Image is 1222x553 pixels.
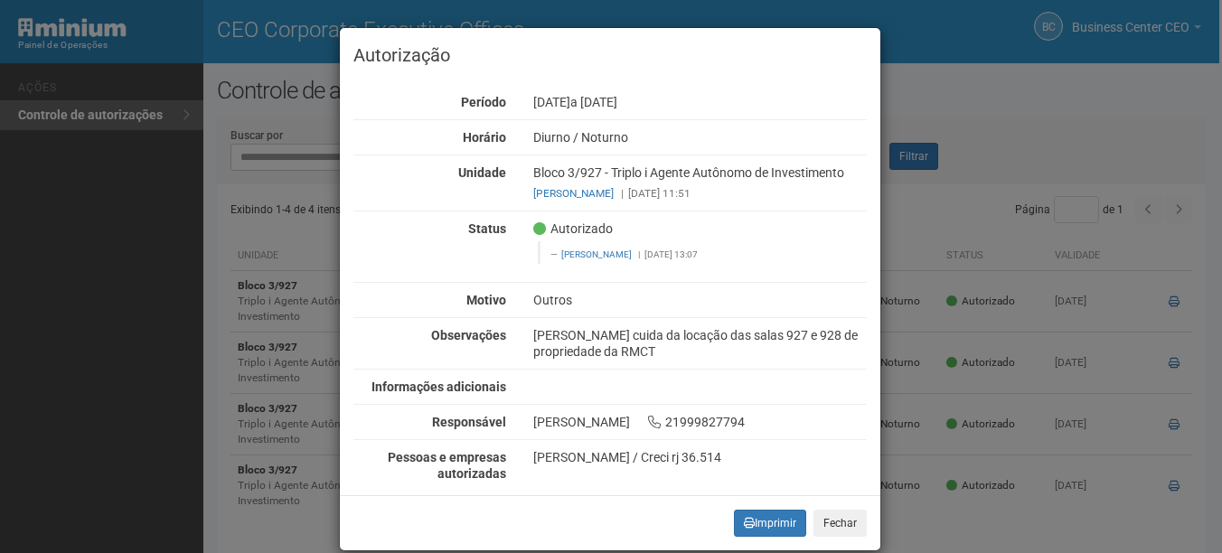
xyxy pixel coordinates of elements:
span: a [DATE] [570,95,617,109]
button: Fechar [813,510,867,537]
strong: Status [468,221,506,236]
strong: Observações [431,328,506,342]
div: Outros [520,292,880,308]
strong: Unidade [458,165,506,180]
div: [PERSON_NAME] / Creci rj 36.514 [533,449,867,465]
button: Imprimir [734,510,806,537]
strong: Pessoas e empresas autorizadas [388,450,506,481]
div: [DATE] 11:51 [533,185,867,202]
strong: Responsável [432,415,506,429]
strong: Informações adicionais [371,380,506,394]
a: [PERSON_NAME] [533,187,614,200]
div: Diurno / Noturno [520,129,880,145]
span: Autorizado [533,220,613,237]
h3: Autorização [353,46,867,64]
span: | [621,187,624,200]
div: [DATE] [520,94,880,110]
div: [PERSON_NAME] cuida da locação das salas 927 e 928 de propriedade da RMCT [520,327,880,360]
footer: [DATE] 13:07 [550,248,857,261]
strong: Período [461,95,506,109]
div: [PERSON_NAME] 21999827794 [520,414,880,430]
strong: Motivo [466,293,506,307]
div: Bloco 3/927 - Triplo i Agente Autônomo de Investimento [520,164,880,202]
a: [PERSON_NAME] [561,249,632,259]
strong: Horário [463,130,506,145]
span: | [638,249,640,259]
